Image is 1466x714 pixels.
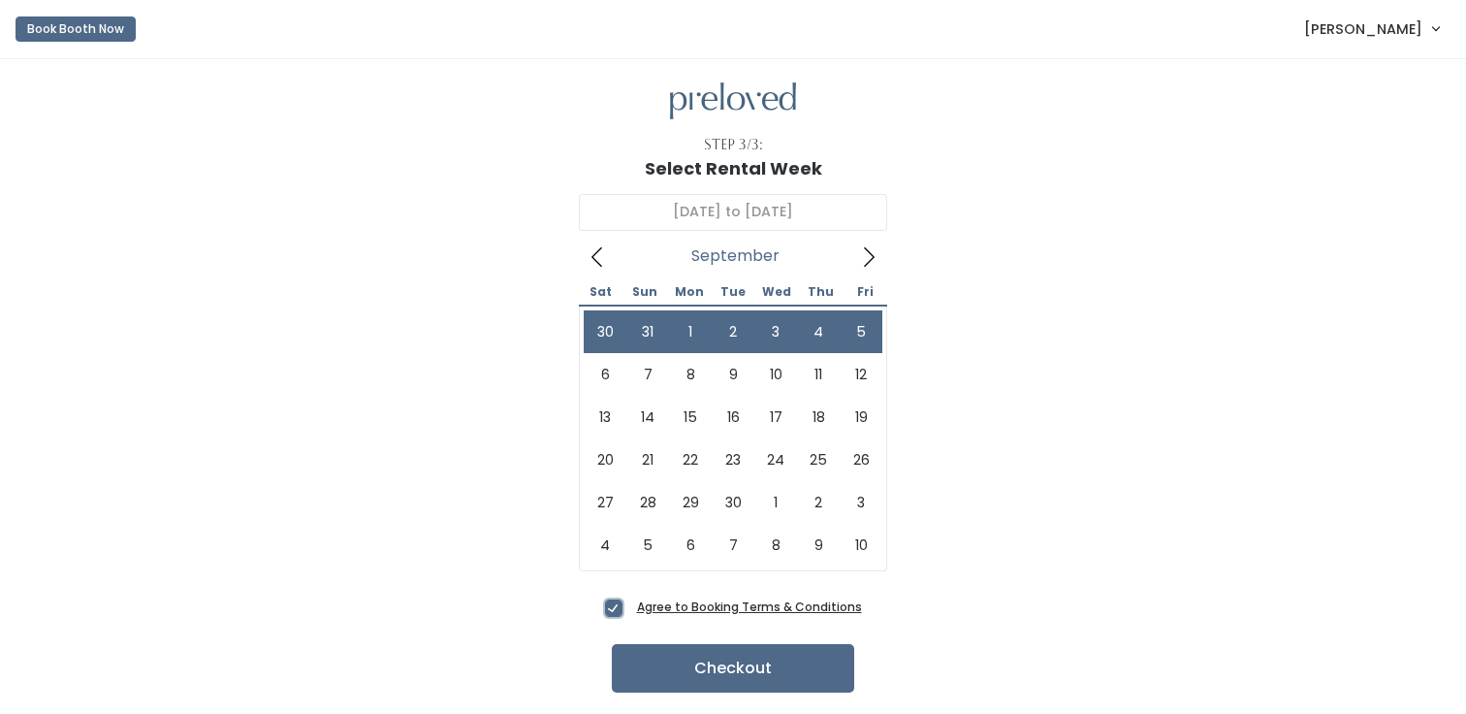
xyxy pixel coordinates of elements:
[626,481,669,524] span: September 28, 2025
[754,481,797,524] span: October 1, 2025
[579,286,622,298] span: Sat
[797,310,840,353] span: September 4, 2025
[840,353,882,396] span: September 12, 2025
[579,194,887,231] input: Select week
[797,438,840,481] span: September 25, 2025
[669,310,712,353] span: September 1, 2025
[667,286,711,298] span: Mon
[645,159,822,178] h1: Select Rental Week
[16,16,136,42] button: Book Booth Now
[626,353,669,396] span: September 7, 2025
[669,353,712,396] span: September 8, 2025
[584,396,626,438] span: September 13, 2025
[16,8,136,50] a: Book Booth Now
[712,353,754,396] span: September 9, 2025
[712,438,754,481] span: September 23, 2025
[840,524,882,567] span: October 10, 2025
[1304,18,1422,40] span: [PERSON_NAME]
[712,481,754,524] span: September 30, 2025
[584,438,626,481] span: September 20, 2025
[840,481,882,524] span: October 3, 2025
[797,524,840,567] span: October 9, 2025
[612,644,854,693] button: Checkout
[704,135,763,155] div: Step 3/3:
[626,438,669,481] span: September 21, 2025
[754,396,797,438] span: September 17, 2025
[584,524,626,567] span: October 4, 2025
[840,396,882,438] span: September 19, 2025
[626,310,669,353] span: August 31, 2025
[712,310,754,353] span: September 2, 2025
[797,396,840,438] span: September 18, 2025
[711,286,754,298] span: Tue
[1285,8,1458,49] a: [PERSON_NAME]
[626,524,669,567] span: October 5, 2025
[755,286,799,298] span: Wed
[754,353,797,396] span: September 10, 2025
[840,438,882,481] span: September 26, 2025
[754,438,797,481] span: September 24, 2025
[670,82,796,120] img: preloved logo
[712,524,754,567] span: October 7, 2025
[622,286,666,298] span: Sun
[584,353,626,396] span: September 6, 2025
[669,396,712,438] span: September 15, 2025
[797,353,840,396] span: September 11, 2025
[584,481,626,524] span: September 27, 2025
[669,481,712,524] span: September 29, 2025
[637,599,862,615] a: Agree to Booking Terms & Conditions
[840,310,882,353] span: September 5, 2025
[844,286,887,298] span: Fri
[712,396,754,438] span: September 16, 2025
[584,310,626,353] span: August 30, 2025
[669,524,712,567] span: October 6, 2025
[754,524,797,567] span: October 8, 2025
[626,396,669,438] span: September 14, 2025
[669,438,712,481] span: September 22, 2025
[799,286,843,298] span: Thu
[797,481,840,524] span: October 2, 2025
[691,252,780,260] span: September
[754,310,797,353] span: September 3, 2025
